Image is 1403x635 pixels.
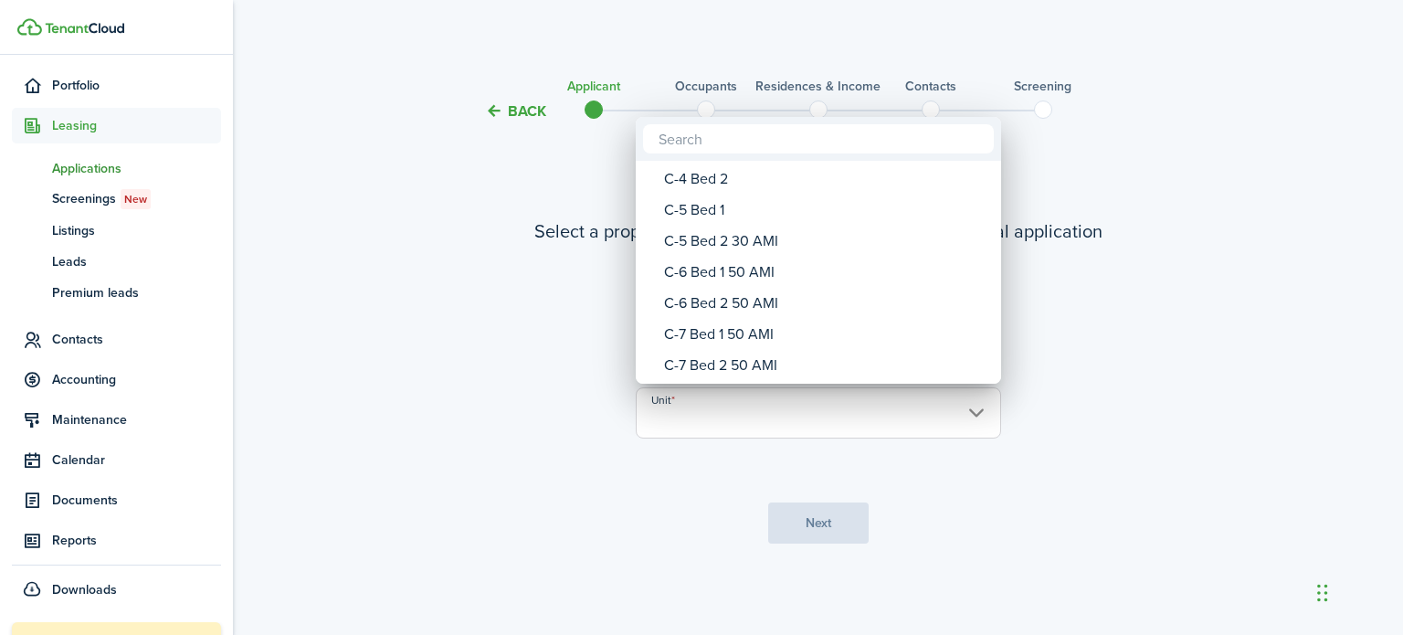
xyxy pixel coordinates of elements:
div: C-6 Bed 2 50 AMI [664,288,987,319]
div: C-7 Bed 2 50 AMI [664,350,987,381]
mbsc-wheel: Unit [636,161,1001,384]
div: C-4 Bed 2 [664,164,987,195]
div: C-5 Bed 1 [664,195,987,226]
div: C-6 Bed 1 50 AMI [664,257,987,288]
input: Search [643,124,994,153]
div: C-5 Bed 2 30 AMI [664,226,987,257]
div: C-7 Bed 1 50 AMI [664,319,987,350]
